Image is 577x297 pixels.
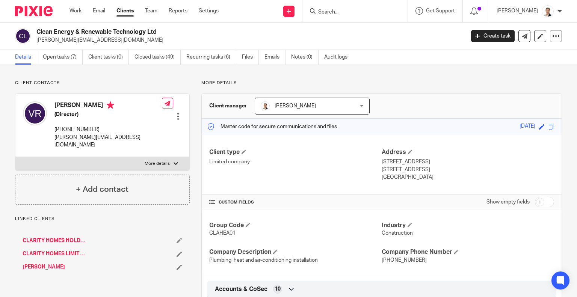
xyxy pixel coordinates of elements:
img: svg%3E [23,101,47,125]
p: [STREET_ADDRESS] [382,166,554,173]
a: Create task [471,30,515,42]
p: Limited company [209,158,382,166]
img: svg%3E [15,28,31,44]
a: Files [242,50,259,65]
h2: Clean Energy & Renewable Technology Ltd [36,28,375,36]
span: 10 [275,285,281,293]
h4: Client type [209,148,382,156]
p: Client contacts [15,80,190,86]
h4: [PERSON_NAME] [54,101,162,111]
p: [PERSON_NAME][EMAIL_ADDRESS][DOMAIN_NAME] [54,134,162,149]
a: Email [93,7,105,15]
a: Closed tasks (49) [134,50,181,65]
h4: + Add contact [76,184,128,195]
span: Accounts & CoSec [215,285,267,293]
span: [PHONE_NUMBER] [382,258,427,263]
span: CLAHEA01 [209,231,236,236]
span: [PERSON_NAME] [275,103,316,109]
a: Details [15,50,37,65]
a: CLARITY HOMES HOLDINGS LTD [23,237,86,244]
a: Notes (0) [291,50,319,65]
a: Open tasks (7) [43,50,83,65]
span: Plumbing, heat and air-conditioning installation [209,258,318,263]
p: More details [145,161,170,167]
h4: Company Description [209,248,382,256]
p: [GEOGRAPHIC_DATA] [382,173,554,181]
a: Audit logs [324,50,353,65]
p: [STREET_ADDRESS] [382,158,554,166]
img: Pixie [15,6,53,16]
h4: Address [382,148,554,156]
i: Primary [107,101,114,109]
p: Master code for secure communications and files [207,123,337,130]
h4: Company Phone Number [382,248,554,256]
p: More details [201,80,562,86]
span: Get Support [426,8,455,14]
p: [PERSON_NAME][EMAIL_ADDRESS][DOMAIN_NAME] [36,36,460,44]
a: Client tasks (0) [88,50,129,65]
a: Team [145,7,157,15]
a: Work [69,7,82,15]
span: Construction [382,231,413,236]
label: Show empty fields [486,198,530,206]
a: Emails [264,50,285,65]
h4: Industry [382,222,554,229]
a: CLARITY HOMES LIMITED (IN LIQUIDATION) [23,250,86,258]
h5: (Director) [54,111,162,118]
h4: Group Code [209,222,382,229]
img: Untitled%20(5%20%C3%97%205%20cm)%20(2).png [261,101,270,110]
p: [PHONE_NUMBER] [54,126,162,133]
a: Reports [169,7,187,15]
img: Untitled%20(5%20%C3%97%205%20cm)%20(2).png [542,5,554,17]
h4: CUSTOM FIELDS [209,199,382,205]
div: [DATE] [520,122,535,131]
input: Search [317,9,385,16]
a: Clients [116,7,134,15]
h3: Client manager [209,102,247,110]
a: Recurring tasks (6) [186,50,236,65]
p: [PERSON_NAME] [497,7,538,15]
p: Linked clients [15,216,190,222]
a: [PERSON_NAME] [23,263,65,271]
a: Settings [199,7,219,15]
